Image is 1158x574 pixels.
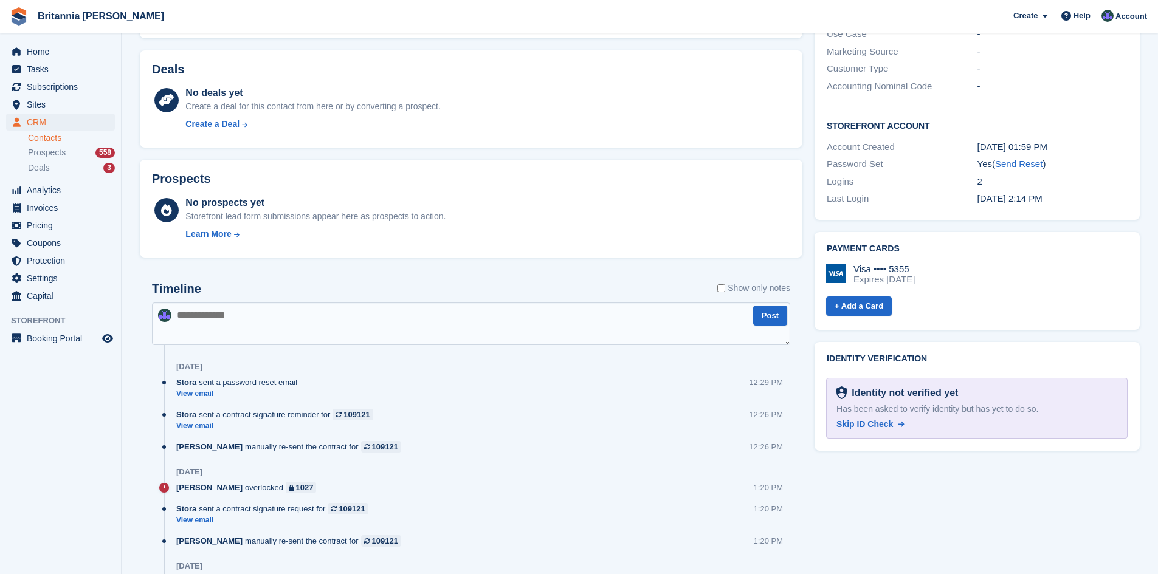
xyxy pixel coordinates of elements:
[28,132,115,144] a: Contacts
[176,421,379,431] a: View email
[176,467,202,477] div: [DATE]
[185,100,440,113] div: Create a deal for this contact from here or by converting a prospect.
[158,309,171,322] img: Lee Cradock
[977,140,1128,154] div: [DATE] 01:59 PM
[749,441,783,453] div: 12:26 PM
[1101,10,1114,22] img: Lee Cradock
[6,330,115,347] a: menu
[343,409,370,420] div: 109121
[176,409,379,420] div: sent a contract signature reminder for
[754,482,783,493] div: 1:20 PM
[753,306,787,326] button: Post
[176,377,196,388] span: Stora
[339,503,365,514] div: 109121
[176,362,202,372] div: [DATE]
[836,419,893,429] span: Skip ID Check
[176,535,243,547] span: [PERSON_NAME]
[6,96,115,113] a: menu
[10,7,28,26] img: stora-icon-8386f47178a22dfd0bd8f6a31ec36ba5ce8667c1dd55bd0f319d3a0aa187defe.svg
[152,63,184,77] h2: Deals
[6,287,115,304] a: menu
[1013,10,1038,22] span: Create
[717,282,725,295] input: Show only notes
[152,172,211,186] h2: Prospects
[827,45,977,59] div: Marketing Source
[6,270,115,287] a: menu
[6,199,115,216] a: menu
[6,114,115,131] a: menu
[176,377,303,388] div: sent a password reset email
[103,163,115,173] div: 3
[827,354,1128,364] h2: Identity verification
[749,409,783,420] div: 12:26 PM
[176,409,196,420] span: Stora
[992,159,1046,169] span: ( )
[826,296,892,316] a: + Add a Card
[853,264,915,275] div: Visa •••• 5355
[328,503,368,514] a: 109121
[27,96,100,113] span: Sites
[27,61,100,78] span: Tasks
[826,264,846,283] img: Visa Logo
[6,182,115,199] a: menu
[27,270,100,287] span: Settings
[176,535,407,547] div: manually re-sent the contract for
[27,252,100,269] span: Protection
[176,441,407,453] div: manually re-sent the contract for
[27,182,100,199] span: Analytics
[827,119,1128,131] h2: Storefront Account
[100,331,115,346] a: Preview store
[176,482,243,493] span: [PERSON_NAME]
[27,78,100,95] span: Subscriptions
[6,252,115,269] a: menu
[1074,10,1091,22] span: Help
[185,228,446,241] a: Learn More
[185,118,440,131] a: Create a Deal
[361,441,401,453] a: 109121
[361,535,401,547] a: 109121
[717,282,790,295] label: Show only notes
[977,175,1128,189] div: 2
[185,118,240,131] div: Create a Deal
[6,234,115,251] a: menu
[836,386,847,400] img: Identity Verification Ready
[1115,10,1147,22] span: Account
[836,403,1117,415] div: Has been asked to verify identity but has yet to do so.
[827,140,977,154] div: Account Created
[827,157,977,171] div: Password Set
[333,409,373,420] a: 109121
[372,535,398,547] div: 109121
[977,45,1128,59] div: -
[185,210,446,223] div: Storefront lead form submissions appear here as prospects to action.
[977,27,1128,41] div: -
[296,482,314,493] div: 1027
[6,217,115,234] a: menu
[286,482,316,493] a: 1027
[27,217,100,234] span: Pricing
[176,561,202,571] div: [DATE]
[995,159,1043,169] a: Send Reset
[754,535,783,547] div: 1:20 PM
[6,78,115,95] a: menu
[28,147,66,159] span: Prospects
[977,157,1128,171] div: Yes
[827,80,977,94] div: Accounting Nominal Code
[27,287,100,304] span: Capital
[33,6,169,26] a: Britannia [PERSON_NAME]
[176,515,374,525] a: View email
[827,192,977,206] div: Last Login
[827,244,1128,254] h2: Payment cards
[827,62,977,76] div: Customer Type
[176,503,374,514] div: sent a contract signature request for
[28,162,50,174] span: Deals
[977,193,1043,203] time: 2025-09-19 13:14:00 UTC
[27,114,100,131] span: CRM
[185,86,440,100] div: No deals yet
[176,503,196,514] span: Stora
[176,389,303,399] a: View email
[27,199,100,216] span: Invoices
[27,234,100,251] span: Coupons
[827,27,977,41] div: Use Case
[836,418,905,431] a: Skip ID Check
[827,175,977,189] div: Logins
